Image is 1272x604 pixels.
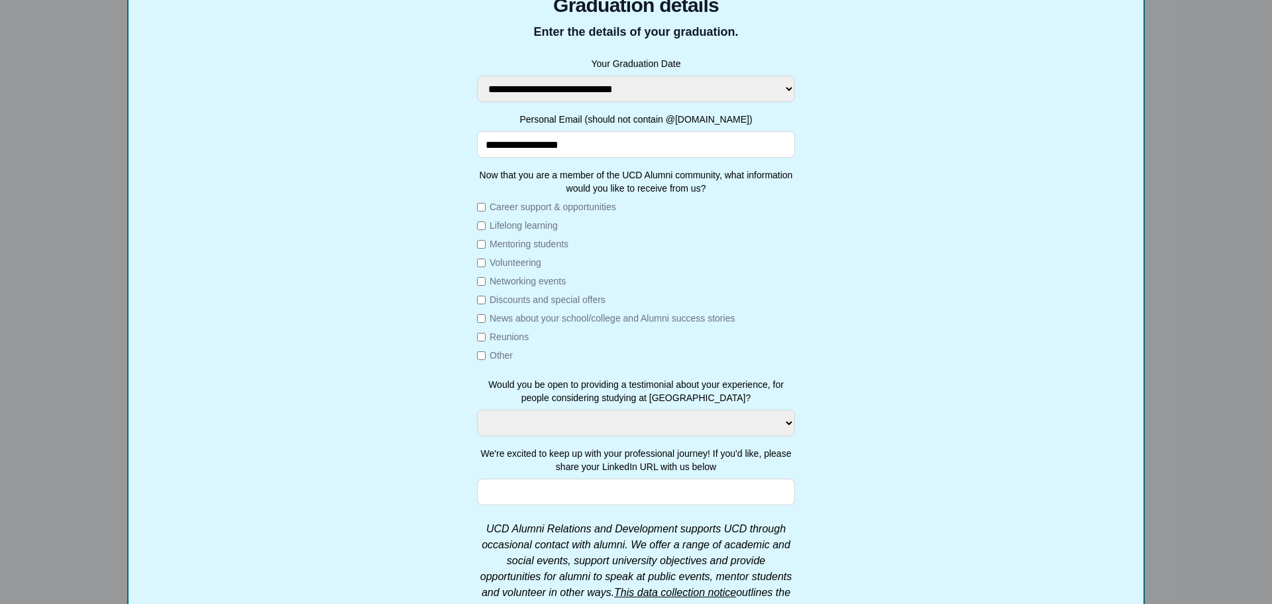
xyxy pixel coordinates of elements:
[490,200,616,213] label: Career support & opportunities
[614,587,736,598] a: This data collection notice
[490,349,513,362] label: Other
[477,447,795,473] label: We're excited to keep up with your professional journey! If you'd like, please share your LinkedI...
[477,168,795,195] label: Now that you are a member of the UCD Alumni community, what information would you like to receive...
[490,293,606,306] label: Discounts and special offers
[477,23,795,41] p: Enter the details of your graduation.
[477,113,795,126] label: Personal Email (should not contain @[DOMAIN_NAME])
[490,330,529,343] label: Reunions
[490,237,568,251] label: Mentoring students
[490,219,558,232] label: Lifelong learning
[477,378,795,404] label: Would you be open to providing a testimonial about your experience, for people considering studyi...
[490,312,735,325] label: News about your school/college and Alumni success stories
[490,256,541,269] label: Volunteering
[477,57,795,70] label: Your Graduation Date
[490,274,566,288] label: Networking events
